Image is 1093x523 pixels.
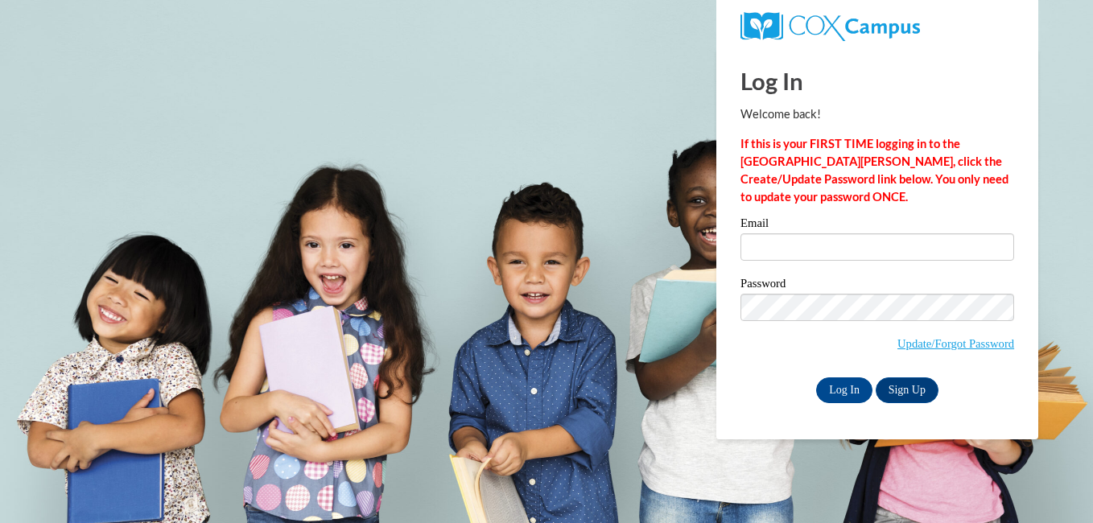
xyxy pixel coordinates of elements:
a: Update/Forgot Password [897,337,1014,350]
label: Email [740,217,1014,233]
a: COX Campus [740,19,920,32]
img: COX Campus [740,12,920,41]
input: Log In [816,377,872,403]
h1: Log In [740,64,1014,97]
p: Welcome back! [740,105,1014,123]
a: Sign Up [876,377,938,403]
strong: If this is your FIRST TIME logging in to the [GEOGRAPHIC_DATA][PERSON_NAME], click the Create/Upd... [740,137,1008,204]
label: Password [740,278,1014,294]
